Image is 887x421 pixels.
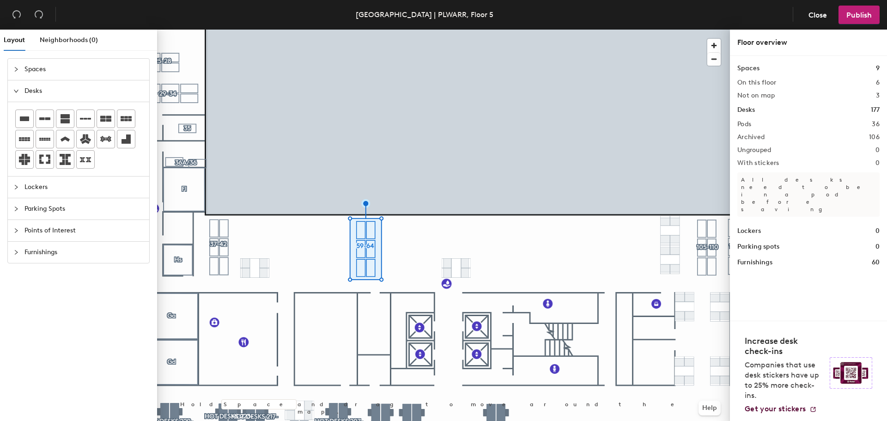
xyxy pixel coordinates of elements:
h2: 106 [869,134,880,141]
span: Get your stickers [745,404,806,413]
h1: 0 [875,242,880,252]
span: Layout [4,36,25,44]
span: Desks [24,80,144,102]
h2: 6 [876,79,880,86]
span: collapsed [13,228,19,233]
h1: Desks [737,105,755,115]
h2: 0 [875,146,880,154]
h1: 0 [875,226,880,236]
span: Parking Spots [24,198,144,220]
h2: On this floor [737,79,777,86]
span: collapsed [13,184,19,190]
span: Furnishings [24,242,144,263]
button: Redo (⌘ + ⇧ + Z) [30,6,48,24]
p: Companies that use desk stickers have up to 25% more check-ins. [745,360,824,401]
span: collapsed [13,67,19,72]
h2: 36 [872,121,880,128]
button: Undo (⌘ + Z) [7,6,26,24]
h2: Not on map [737,92,775,99]
h1: Furnishings [737,257,772,268]
h1: Parking spots [737,242,779,252]
h2: Ungrouped [737,146,772,154]
span: Lockers [24,177,144,198]
h1: 9 [876,63,880,73]
button: Help [699,401,721,415]
h1: Lockers [737,226,761,236]
h2: 0 [875,159,880,167]
a: Get your stickers [745,404,817,414]
span: Close [808,11,827,19]
h4: Increase desk check-ins [745,336,824,356]
span: collapsed [13,250,19,255]
p: All desks need to be in a pod before saving [737,172,880,217]
span: Neighborhoods (0) [40,36,98,44]
span: collapsed [13,206,19,212]
h2: Archived [737,134,765,141]
button: Publish [838,6,880,24]
span: Spaces [24,59,144,80]
span: expanded [13,88,19,94]
h2: With stickers [737,159,779,167]
h2: Pods [737,121,751,128]
button: Close [801,6,835,24]
h1: 177 [871,105,880,115]
h1: 60 [872,257,880,268]
div: [GEOGRAPHIC_DATA] | PLWARR, Floor 5 [356,9,493,20]
h2: 3 [876,92,880,99]
img: Sticker logo [830,357,872,389]
div: Floor overview [737,37,880,48]
span: Publish [846,11,872,19]
span: Points of Interest [24,220,144,241]
span: undo [12,10,21,19]
h1: Spaces [737,63,759,73]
